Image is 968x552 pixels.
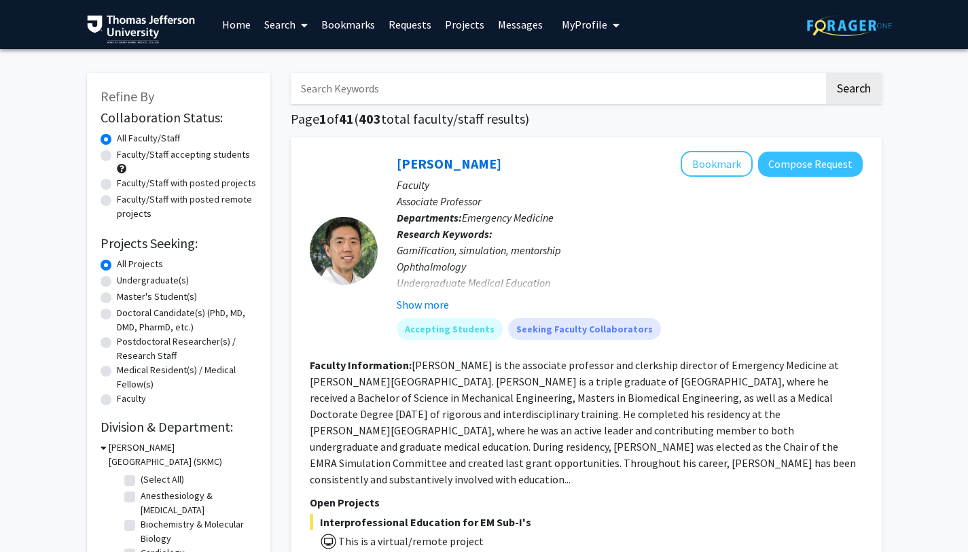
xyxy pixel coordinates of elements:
label: (Select All) [141,472,184,487]
button: Add Xiao Chi Zhang to Bookmarks [681,151,753,177]
span: Interprofessional Education for EM Sub-I's [310,514,863,530]
b: Departments: [397,211,462,224]
p: Open Projects [310,494,863,511]
h2: Collaboration Status: [101,109,257,126]
label: Medical Resident(s) / Medical Fellow(s) [117,363,257,392]
a: Requests [382,1,438,48]
a: Bookmarks [315,1,382,48]
p: Faculty [397,177,863,193]
fg-read-more: [PERSON_NAME] is the associate professor and clerkship director of Emergency Medicine at [PERSON_... [310,358,856,486]
label: All Faculty/Staff [117,131,180,145]
label: Faculty/Staff accepting students [117,148,250,162]
label: All Projects [117,257,163,271]
label: Anesthesiology & [MEDICAL_DATA] [141,489,253,517]
span: 41 [339,110,354,127]
img: ForagerOne Logo [807,15,892,36]
a: Projects [438,1,491,48]
a: Home [215,1,257,48]
mat-chip: Accepting Students [397,318,503,340]
span: Emergency Medicine [462,211,554,224]
h2: Division & Department: [101,419,257,435]
img: Thomas Jefferson University Logo [87,15,196,44]
input: Search Keywords [291,73,824,104]
iframe: Chat [10,491,58,542]
label: Faculty/Staff with posted remote projects [117,192,257,221]
label: Master's Student(s) [117,290,197,304]
label: Undergraduate(s) [117,273,189,288]
button: Show more [397,296,449,313]
span: Refine By [101,88,154,105]
b: Faculty Information: [310,358,412,372]
span: 1 [319,110,327,127]
button: Compose Request to Xiao Chi Zhang [758,152,863,177]
label: Faculty [117,392,146,406]
label: Doctoral Candidate(s) (PhD, MD, DMD, PharmD, etc.) [117,306,257,334]
a: Messages [491,1,550,48]
h2: Projects Seeking: [101,235,257,252]
mat-chip: Seeking Faculty Collaborators [508,318,661,340]
span: 403 [359,110,381,127]
b: Research Keywords: [397,227,492,241]
a: Search [257,1,315,48]
label: Biochemistry & Molecular Biology [141,517,253,546]
label: Faculty/Staff with posted projects [117,176,256,190]
button: Search [826,73,882,104]
p: Associate Professor [397,193,863,209]
h3: [PERSON_NAME][GEOGRAPHIC_DATA] (SKMC) [109,441,257,469]
span: My Profile [562,18,607,31]
div: Gamification, simulation, mentorship Ophthalmology Undergraduate Medical Education Volunteer clinics [397,242,863,307]
label: Postdoctoral Researcher(s) / Research Staff [117,334,257,363]
span: This is a virtual/remote project [337,534,484,548]
a: [PERSON_NAME] [397,155,501,172]
h1: Page of ( total faculty/staff results) [291,111,882,127]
